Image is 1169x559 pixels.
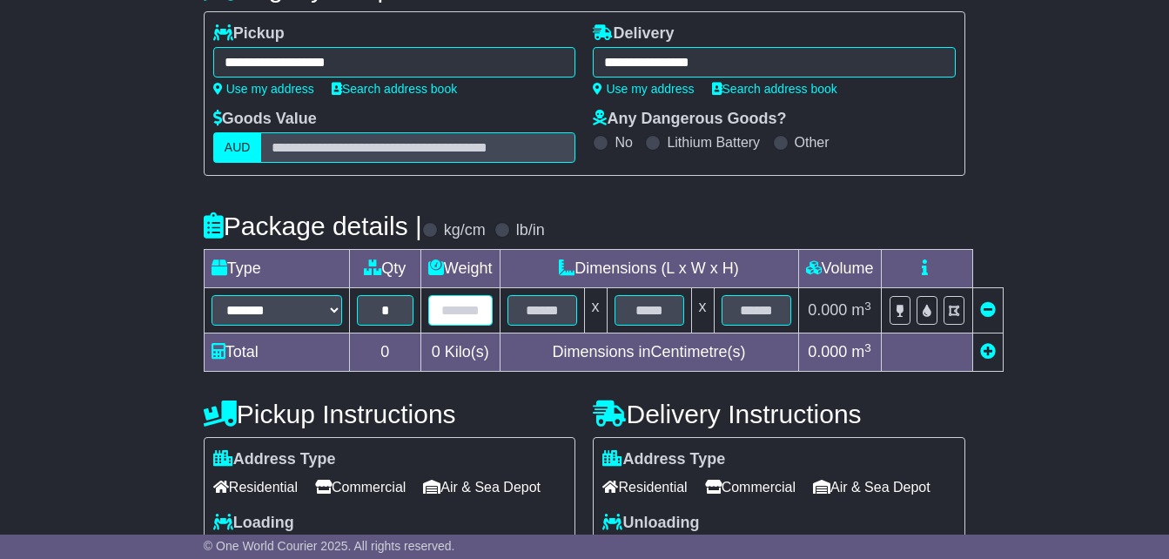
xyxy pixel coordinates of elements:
[444,221,486,240] label: kg/cm
[851,301,871,319] span: m
[204,333,349,372] td: Total
[213,450,336,469] label: Address Type
[980,301,996,319] a: Remove this item
[795,134,830,151] label: Other
[602,450,725,469] label: Address Type
[423,474,541,501] span: Air & Sea Depot
[349,250,420,288] td: Qty
[602,514,699,533] label: Unloading
[851,343,871,360] span: m
[349,333,420,372] td: 0
[213,474,298,501] span: Residential
[798,250,881,288] td: Volume
[712,82,837,96] a: Search address book
[808,301,847,319] span: 0.000
[500,250,798,288] td: Dimensions (L x W x H)
[500,333,798,372] td: Dimensions in Centimetre(s)
[332,82,457,96] a: Search address book
[213,110,317,129] label: Goods Value
[691,288,714,333] td: x
[213,514,294,533] label: Loading
[980,343,996,360] a: Add new item
[432,343,440,360] span: 0
[516,221,545,240] label: lb/in
[593,400,965,428] h4: Delivery Instructions
[584,288,607,333] td: x
[593,82,694,96] a: Use my address
[204,250,349,288] td: Type
[864,341,871,354] sup: 3
[602,474,687,501] span: Residential
[615,134,632,151] label: No
[420,250,500,288] td: Weight
[667,134,760,151] label: Lithium Battery
[813,474,930,501] span: Air & Sea Depot
[204,212,422,240] h4: Package details |
[808,343,847,360] span: 0.000
[705,474,796,501] span: Commercial
[213,82,314,96] a: Use my address
[204,400,576,428] h4: Pickup Instructions
[213,132,262,163] label: AUD
[593,110,786,129] label: Any Dangerous Goods?
[315,474,406,501] span: Commercial
[864,300,871,313] sup: 3
[420,333,500,372] td: Kilo(s)
[204,539,455,553] span: © One World Courier 2025. All rights reserved.
[593,24,674,44] label: Delivery
[213,24,285,44] label: Pickup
